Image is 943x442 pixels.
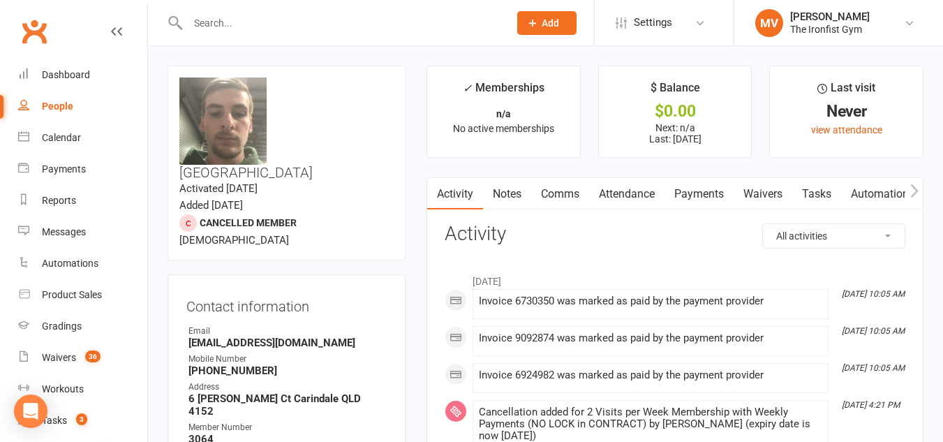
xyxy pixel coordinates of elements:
[18,154,147,185] a: Payments
[842,363,905,373] i: [DATE] 10:05 AM
[18,279,147,311] a: Product Sales
[664,178,734,210] a: Payments
[782,104,910,119] div: Never
[179,182,258,195] time: Activated [DATE]
[179,78,267,165] img: image1727334322.png
[18,374,147,405] a: Workouts
[179,234,289,246] span: [DEMOGRAPHIC_DATA]
[842,289,905,299] i: [DATE] 10:05 AM
[188,364,387,377] strong: [PHONE_NUMBER]
[542,17,559,29] span: Add
[755,9,783,37] div: MV
[188,337,387,349] strong: [EMAIL_ADDRESS][DOMAIN_NAME]
[184,13,499,33] input: Search...
[18,122,147,154] a: Calendar
[186,293,387,314] h3: Contact information
[790,10,870,23] div: [PERSON_NAME]
[517,11,577,35] button: Add
[18,405,147,436] a: Tasks 3
[179,199,243,212] time: Added [DATE]
[479,406,822,442] div: Cancellation added for 2 Visits per Week Membership with Weekly Payments (NO LOCK in CONTRACT) by...
[17,14,52,49] a: Clubworx
[841,178,924,210] a: Automations
[42,163,86,175] div: Payments
[817,79,875,104] div: Last visit
[42,383,84,395] div: Workouts
[42,195,76,206] div: Reports
[85,351,101,362] span: 36
[42,352,76,363] div: Waivers
[18,216,147,248] a: Messages
[18,185,147,216] a: Reports
[188,325,387,338] div: Email
[611,122,739,145] p: Next: n/a Last: [DATE]
[445,267,905,289] li: [DATE]
[42,321,82,332] div: Gradings
[188,381,387,394] div: Address
[842,326,905,336] i: [DATE] 10:05 AM
[42,101,73,112] div: People
[14,395,47,428] div: Open Intercom Messenger
[479,295,822,307] div: Invoice 6730350 was marked as paid by the payment provider
[496,108,511,119] strong: n/a
[42,289,102,300] div: Product Sales
[200,217,297,228] span: Cancelled member
[42,69,90,80] div: Dashboard
[18,59,147,91] a: Dashboard
[792,178,841,210] a: Tasks
[611,104,739,119] div: $0.00
[42,415,67,426] div: Tasks
[734,178,792,210] a: Waivers
[18,311,147,342] a: Gradings
[463,79,544,105] div: Memberships
[18,91,147,122] a: People
[634,7,672,38] span: Settings
[479,332,822,344] div: Invoice 9092874 was marked as paid by the payment provider
[483,178,531,210] a: Notes
[76,413,87,425] span: 3
[453,123,554,134] span: No active memberships
[179,78,394,180] h3: [GEOGRAPHIC_DATA]
[790,23,870,36] div: The Ironfist Gym
[811,124,882,135] a: view attendance
[188,353,387,366] div: Mobile Number
[445,223,905,245] h3: Activity
[42,226,86,237] div: Messages
[651,79,700,104] div: $ Balance
[18,248,147,279] a: Automations
[842,400,900,410] i: [DATE] 4:21 PM
[18,342,147,374] a: Waivers 36
[42,258,98,269] div: Automations
[479,369,822,381] div: Invoice 6924982 was marked as paid by the payment provider
[427,178,483,210] a: Activity
[42,132,81,143] div: Calendar
[589,178,664,210] a: Attendance
[188,421,387,434] div: Member Number
[531,178,589,210] a: Comms
[188,392,387,418] strong: 6 [PERSON_NAME] Ct Carindale QLD 4152
[463,82,472,95] i: ✓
